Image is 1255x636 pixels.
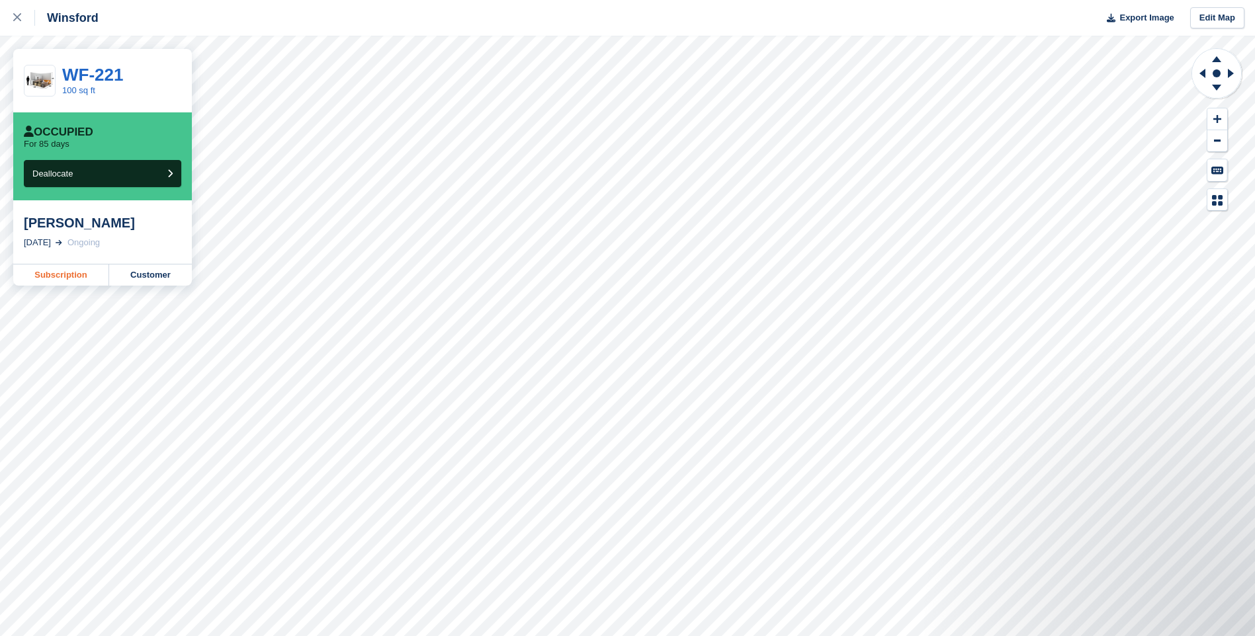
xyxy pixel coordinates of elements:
div: Occupied [24,126,93,139]
div: [PERSON_NAME] [24,215,181,231]
img: arrow-right-light-icn-cde0832a797a2874e46488d9cf13f60e5c3a73dbe684e267c42b8395dfbc2abf.svg [56,240,62,245]
a: 100 sq ft [62,85,95,95]
button: Zoom Out [1207,130,1227,152]
button: Deallocate [24,160,181,187]
button: Map Legend [1207,189,1227,211]
a: Subscription [13,264,109,286]
span: Export Image [1119,11,1174,24]
a: Edit Map [1190,7,1244,29]
div: Ongoing [67,236,100,249]
button: Zoom In [1207,108,1227,130]
div: Winsford [35,10,99,26]
a: WF-221 [62,65,123,85]
img: 100-sqft-unit.jpg [24,69,55,93]
p: For 85 days [24,139,69,149]
a: Customer [109,264,192,286]
div: [DATE] [24,236,51,249]
span: Deallocate [32,169,73,179]
button: Keyboard Shortcuts [1207,159,1227,181]
button: Export Image [1099,7,1174,29]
